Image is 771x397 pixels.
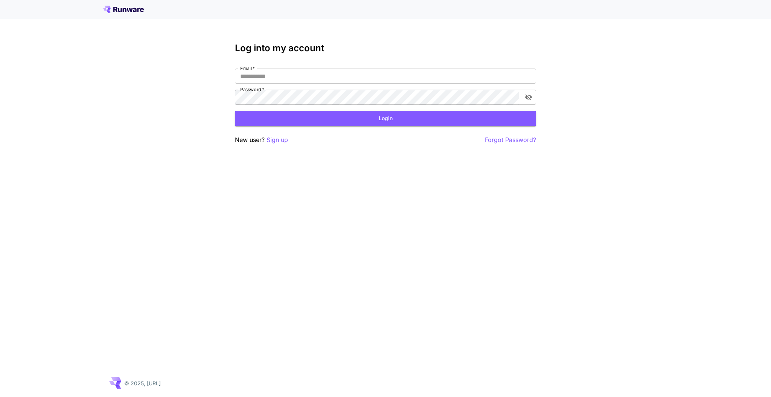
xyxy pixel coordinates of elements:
label: Password [240,86,264,93]
h3: Log into my account [235,43,536,53]
button: Forgot Password? [485,135,536,145]
button: toggle password visibility [522,90,535,104]
label: Email [240,65,255,72]
p: © 2025, [URL] [124,379,161,387]
button: Sign up [267,135,288,145]
p: New user? [235,135,288,145]
button: Login [235,111,536,126]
